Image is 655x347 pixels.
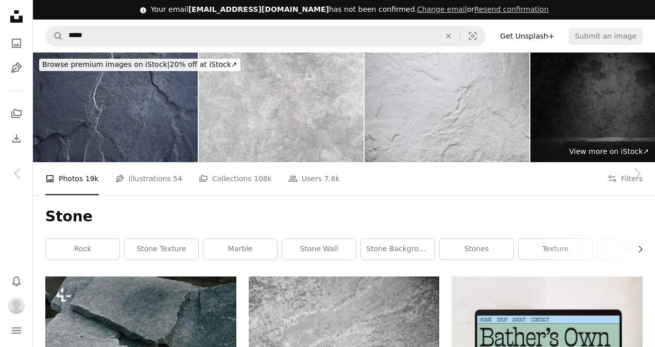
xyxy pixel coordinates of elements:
[173,173,182,184] span: 54
[519,239,592,259] a: texture
[125,239,198,259] a: stone texture
[437,26,460,46] button: Clear
[6,296,27,316] button: Profile
[417,5,467,13] a: Change email
[42,60,169,68] span: Browse premium images on iStock |
[6,103,27,124] a: Collections
[6,58,27,78] a: Illustrations
[199,53,364,162] img: Gray Rough Background concrete old floor , Texture cement crack surface
[45,26,486,46] form: Find visuals sitewide
[33,53,198,162] img: Dark rough natural rock texture background
[6,271,27,291] button: Notifications
[188,5,329,13] span: [EMAIL_ADDRESS][DOMAIN_NAME]
[6,33,27,54] a: Photos
[288,162,340,195] a: Users 7.6k
[417,5,548,13] span: or
[631,239,643,259] button: scroll list to the right
[569,147,649,155] span: View more on iStock ↗
[46,26,63,46] button: Search Unsplash
[324,173,339,184] span: 7.6k
[282,239,356,259] a: stone wall
[619,124,655,223] a: Next
[474,5,548,15] button: Resend confirmation
[563,142,655,162] a: View more on iStock↗
[8,298,25,314] img: Avatar of user Estephany Marcillo
[46,239,119,259] a: rock
[39,59,240,71] div: 20% off at iStock ↗
[203,239,277,259] a: marble
[6,320,27,341] button: Menu
[440,239,513,259] a: stones
[254,173,272,184] span: 108k
[115,162,182,195] a: Illustrations 54
[151,5,549,15] div: Your email has not been confirmed.
[568,28,643,44] button: Submit an image
[494,28,560,44] a: Get Unsplash+
[608,162,643,195] button: Filters
[33,53,247,77] a: Browse premium images on iStock|20% off at iStock↗
[365,53,529,162] img: White abstract background with detailed stone texture
[361,239,435,259] a: stone background
[460,26,485,46] button: Visual search
[199,162,272,195] a: Collections 108k
[45,207,643,226] h1: Stone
